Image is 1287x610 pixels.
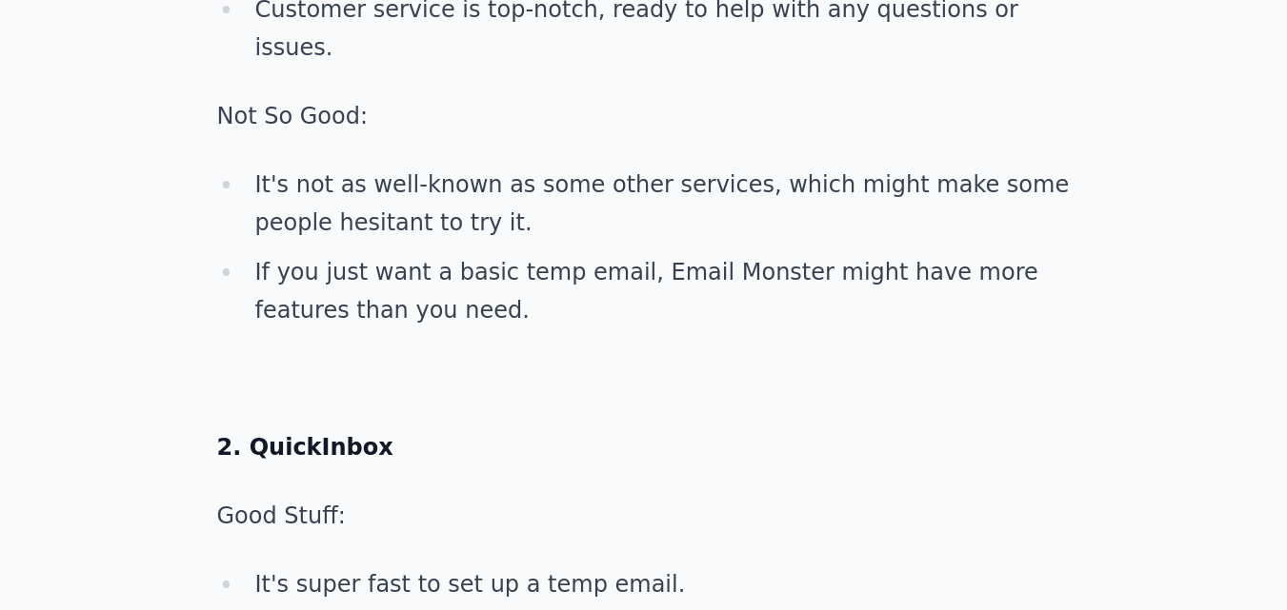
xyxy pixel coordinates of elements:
[217,497,1071,535] p: Good Stuff:
[217,434,393,461] strong: 2. QuickInbox
[217,97,1071,135] p: Not So Good:
[217,166,1071,242] li: It's not as well-known as some other services, which might make some people hesitant to try it.
[217,253,1071,329] li: If you just want a basic temp email, Email Monster might have more features than you need.
[217,565,1071,603] li: It's super fast to set up a temp email.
